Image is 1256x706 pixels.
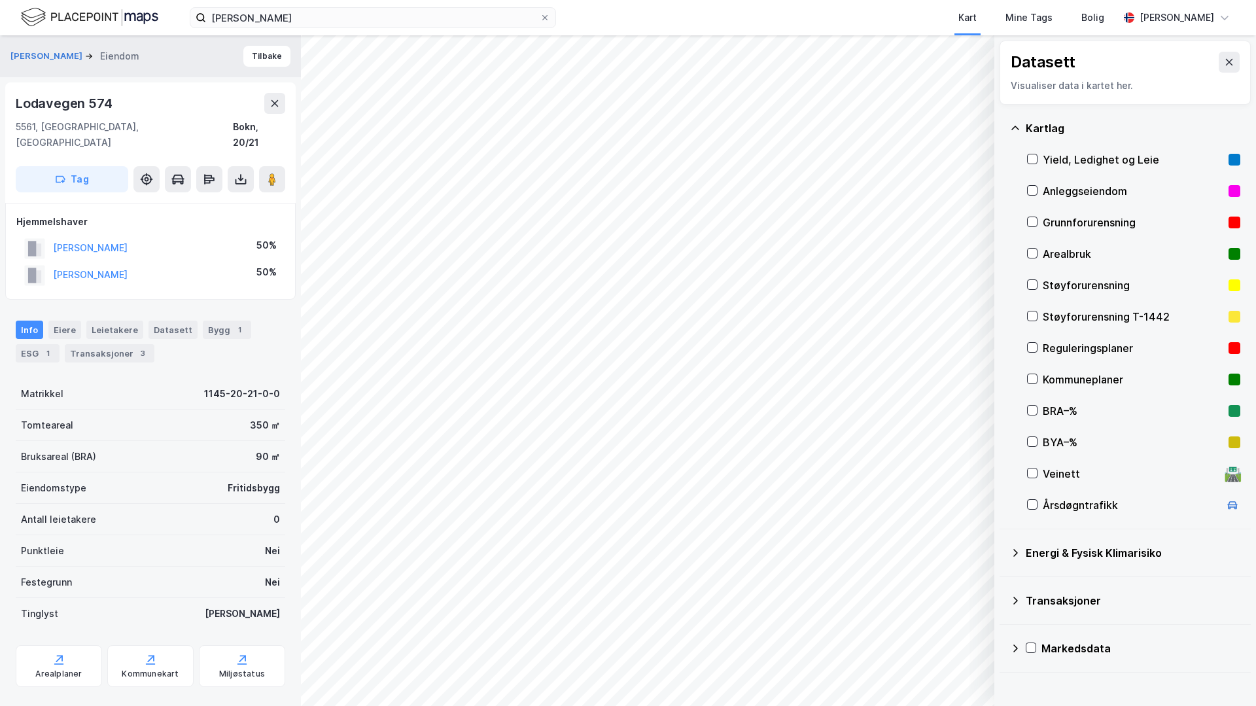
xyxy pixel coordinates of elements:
div: Kommunekart [122,669,179,679]
div: Eiendomstype [21,480,86,496]
div: Markedsdata [1041,641,1240,656]
div: Nei [265,574,280,590]
div: Grunnforurensning [1043,215,1223,230]
div: Festegrunn [21,574,72,590]
div: Energi & Fysisk Klimarisiko [1026,545,1240,561]
div: Reguleringsplaner [1043,340,1223,356]
div: 1 [41,347,54,360]
div: 5561, [GEOGRAPHIC_DATA], [GEOGRAPHIC_DATA] [16,119,233,150]
div: 50% [256,264,277,280]
div: Kommuneplaner [1043,372,1223,387]
div: Mine Tags [1005,10,1053,26]
div: Antall leietakere [21,512,96,527]
div: Hjemmelshaver [16,214,285,230]
div: Tomteareal [21,417,73,433]
div: Arealbruk [1043,246,1223,262]
div: Datasett [148,321,198,339]
div: Visualiser data i kartet her. [1011,78,1240,94]
div: ESG [16,344,60,362]
div: Kart [958,10,977,26]
div: 3 [136,347,149,360]
div: Arealplaner [35,669,82,679]
div: 1145-20-21-0-0 [204,386,280,402]
button: [PERSON_NAME] [10,50,85,63]
div: Nei [265,543,280,559]
div: Bokn, 20/21 [233,119,285,150]
div: Støyforurensning [1043,277,1223,293]
div: 90 ㎡ [256,449,280,465]
div: 🛣️ [1224,465,1242,482]
div: Kartlag [1026,120,1240,136]
img: logo.f888ab2527a4732fd821a326f86c7f29.svg [21,6,158,29]
div: Tinglyst [21,606,58,622]
div: 1 [233,323,246,336]
input: Søk på adresse, matrikkel, gårdeiere, leietakere eller personer [206,8,540,27]
div: 50% [256,238,277,253]
div: Matrikkel [21,386,63,402]
div: Leietakere [86,321,143,339]
div: Støyforurensning T-1442 [1043,309,1223,325]
div: Årsdøgntrafikk [1043,497,1219,513]
div: Yield, Ledighet og Leie [1043,152,1223,168]
div: Fritidsbygg [228,480,280,496]
div: Datasett [1011,52,1075,73]
div: Transaksjoner [65,344,154,362]
button: Tilbake [243,46,290,67]
iframe: Chat Widget [1191,643,1256,706]
div: [PERSON_NAME] [1140,10,1214,26]
div: Lodavegen 574 [16,93,114,114]
div: Eiere [48,321,81,339]
div: 0 [273,512,280,527]
div: BYA–% [1043,434,1223,450]
div: Info [16,321,43,339]
div: Eiendom [100,48,139,64]
div: Kontrollprogram for chat [1191,643,1256,706]
div: Bolig [1081,10,1104,26]
div: 350 ㎡ [250,417,280,433]
div: Anleggseiendom [1043,183,1223,199]
div: Bruksareal (BRA) [21,449,96,465]
button: Tag [16,166,128,192]
div: Bygg [203,321,251,339]
div: [PERSON_NAME] [205,606,280,622]
div: BRA–% [1043,403,1223,419]
div: Veinett [1043,466,1219,482]
div: Transaksjoner [1026,593,1240,609]
div: Punktleie [21,543,64,559]
div: Miljøstatus [219,669,265,679]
